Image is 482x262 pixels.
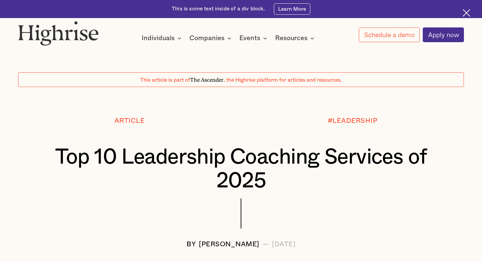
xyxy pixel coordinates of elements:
[239,34,260,42] div: Events
[224,77,342,83] span: , the Highrise platform for articles and resources.
[18,21,99,46] img: Highrise logo
[275,34,316,42] div: Resources
[189,34,225,42] div: Companies
[186,241,196,248] div: BY
[239,34,269,42] div: Events
[272,241,296,248] div: [DATE]
[189,34,233,42] div: Companies
[140,77,190,83] span: This article is part of
[274,3,310,15] a: Learn More
[359,27,419,42] a: Schedule a demo
[114,117,145,124] div: Article
[463,9,470,17] img: Cross icon
[275,34,308,42] div: Resources
[262,241,269,248] div: —
[328,117,378,124] div: #LEADERSHIP
[142,34,175,42] div: Individuals
[423,27,464,42] a: Apply now
[142,34,183,42] div: Individuals
[199,241,259,248] div: [PERSON_NAME]
[190,76,224,82] span: The Ascender
[36,146,445,193] h1: Top 10 Leadership Coaching Services of 2025
[172,5,265,12] div: This is some text inside of a div block.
